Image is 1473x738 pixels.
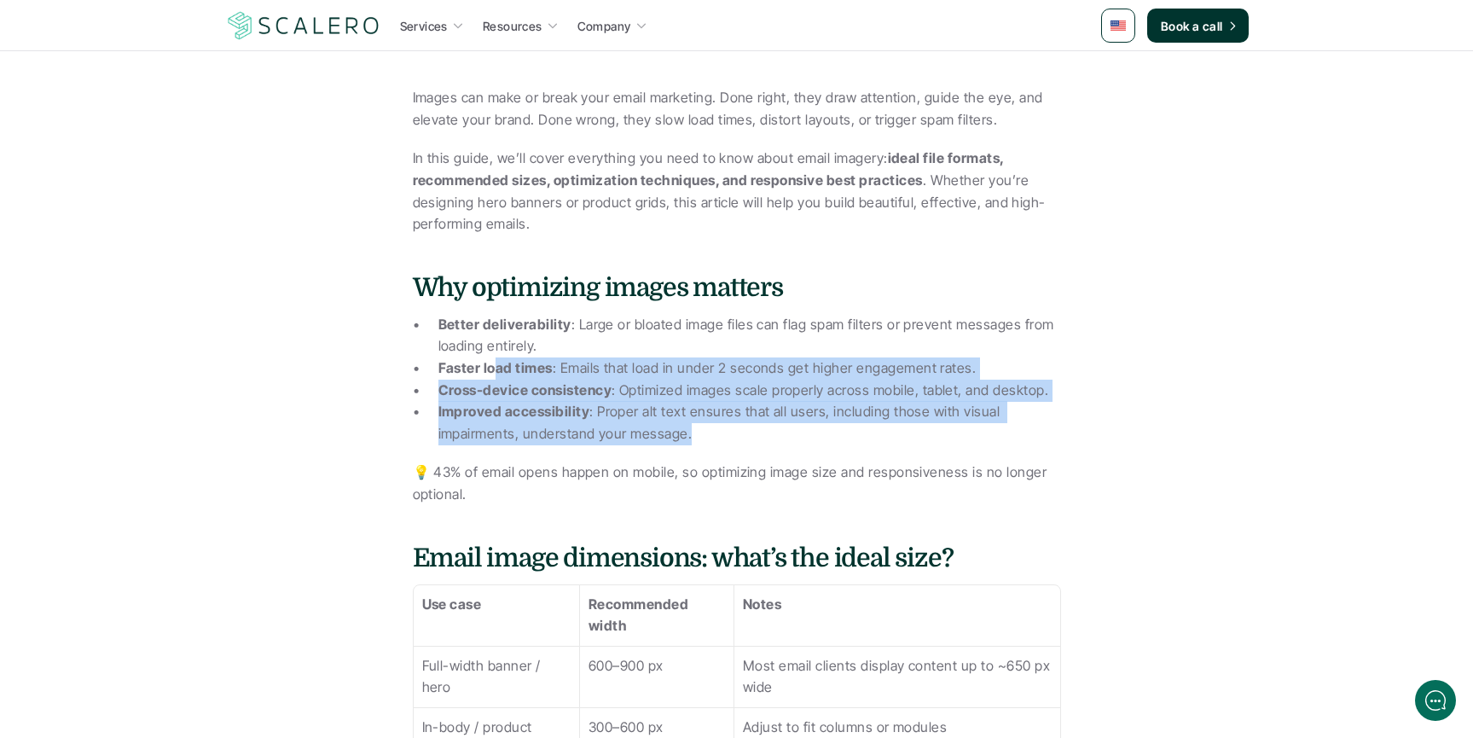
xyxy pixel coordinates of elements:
[438,401,1061,445] p: : Proper alt text ensures that all users, including those with visual impairments, understand you...
[483,17,542,35] p: Resources
[589,655,725,677] p: 600–900 px
[413,87,1061,131] p: Images can make or break your email marketing. Done right, they draw attention, guide the eye, an...
[110,236,205,250] span: New conversation
[26,226,315,260] button: New conversation
[438,357,1061,380] p: : Emails that load in under 2 seconds get higher engagement rates.
[142,596,216,607] span: We run on Gist
[413,462,1061,505] p: 💡 43% of email opens happen on mobile, so optimizing image size and responsiveness is no longer o...
[577,17,631,35] p: Company
[225,9,382,42] img: Scalero company logo
[1415,680,1456,721] iframe: gist-messenger-bubble-iframe
[438,380,1061,402] p: : Optimized images scale properly across mobile, tablet, and desktop.
[400,17,448,35] p: Services
[743,655,1052,699] p: Most email clients display content up to ~650 px wide
[26,83,316,110] h1: Hi! Welcome to [GEOGRAPHIC_DATA].
[438,314,1061,357] p: : Large or bloated image files can flag spam filters or prevent messages from loading entirely.
[743,596,781,613] strong: Notes
[438,359,553,376] strong: Faster load times
[413,540,1061,576] h4: Email image dimensions: what’s the ideal size?
[413,148,1061,235] p: In this guide, we’ll cover everything you need to know about email imagery: . Whether you’re desi...
[1147,9,1249,43] a: Book a call
[26,113,316,195] h2: Let us know if we can help with lifecycle marketing.
[438,381,612,398] strong: Cross-device consistency
[1161,17,1223,35] p: Book a call
[225,10,382,41] a: Scalero company logo
[422,596,482,613] strong: Use case
[438,403,590,420] strong: Improved accessibility
[438,316,571,333] strong: Better deliverability
[589,596,692,635] strong: Recommended width
[422,655,571,699] p: Full-width banner / hero
[413,270,1061,305] h4: Why optimizing images matters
